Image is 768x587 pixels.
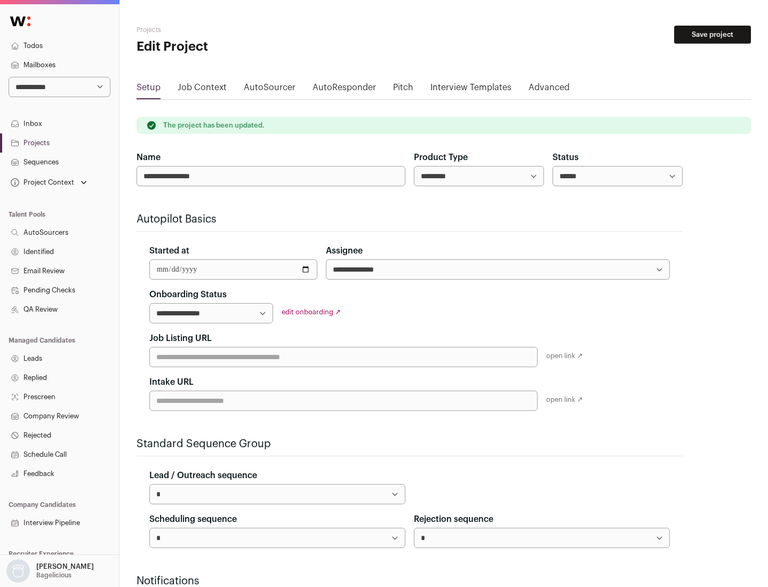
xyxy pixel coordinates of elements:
a: AutoResponder [313,81,376,98]
a: edit onboarding ↗ [282,308,341,315]
button: Open dropdown [9,175,89,190]
img: nopic.png [6,559,30,583]
a: Job Context [178,81,227,98]
h2: Standard Sequence Group [137,437,683,451]
div: Project Context [9,178,74,187]
a: AutoSourcer [244,81,295,98]
label: Intake URL [149,376,194,388]
p: The project has been updated. [163,121,265,130]
label: Job Listing URL [149,332,212,345]
h2: Projects [137,26,341,34]
h1: Edit Project [137,38,341,55]
label: Onboarding Status [149,288,227,301]
label: Lead / Outreach sequence [149,469,257,482]
a: Pitch [393,81,413,98]
p: [PERSON_NAME] [36,562,94,571]
label: Name [137,151,161,164]
label: Scheduling sequence [149,513,237,526]
a: Advanced [529,81,570,98]
p: Bagelicious [36,571,71,580]
a: Interview Templates [430,81,511,98]
button: Open dropdown [4,559,96,583]
a: Setup [137,81,161,98]
button: Save project [674,26,751,44]
label: Status [553,151,579,164]
label: Assignee [326,244,363,257]
h2: Autopilot Basics [137,212,683,227]
label: Product Type [414,151,468,164]
label: Rejection sequence [414,513,493,526]
label: Started at [149,244,189,257]
img: Wellfound [4,11,36,32]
